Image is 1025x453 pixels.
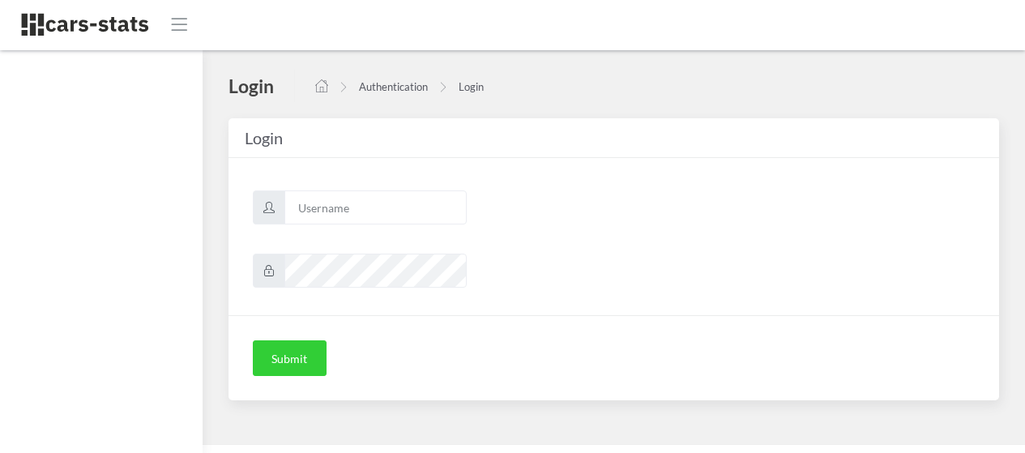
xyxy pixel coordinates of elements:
[228,74,274,98] h4: Login
[459,80,484,93] a: Login
[245,128,283,147] span: Login
[359,80,428,93] a: Authentication
[284,190,467,224] input: Username
[253,340,327,376] button: Submit
[20,12,150,37] img: navbar brand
